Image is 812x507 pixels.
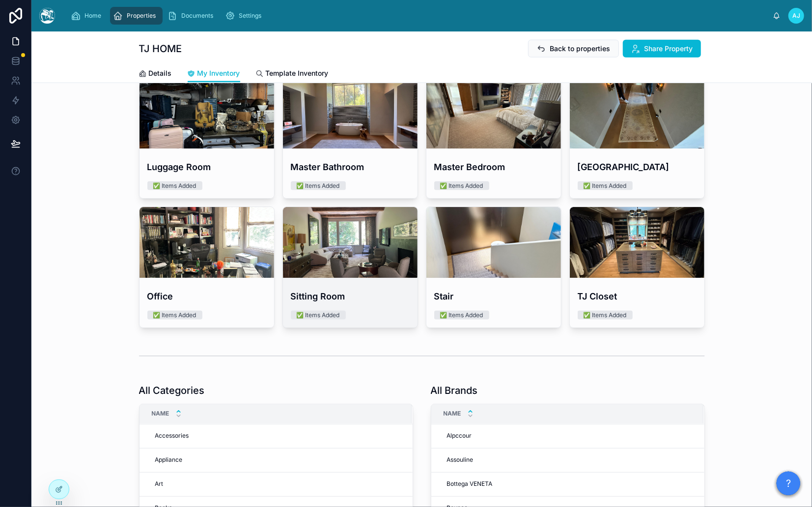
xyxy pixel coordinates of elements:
[297,311,340,320] div: ✅ Items Added
[528,40,619,58] button: Back to properties
[140,78,274,149] div: 323-Jul-10-2025-02_59pm-2ZuC.jpg
[68,7,108,25] a: Home
[569,207,705,328] a: TJ Closet✅ Items Added
[444,410,461,418] span: Name
[440,311,483,320] div: ✅ Items Added
[447,480,493,488] span: Bottega VENETA
[426,78,561,149] div: 83-Jul-10-2025-02_04pm-QaWw.jpg
[165,7,220,25] a: Documents
[266,68,329,78] span: Template Inventory
[139,42,182,56] h1: TJ HOME
[570,78,704,149] div: 19-Jul-10-2025-02_00pm-GSQu.jpg
[291,160,410,174] h4: Master Bathroom
[153,181,196,190] div: ✅ Items Added
[584,181,627,190] div: ✅ Items Added
[297,181,340,190] div: ✅ Items Added
[584,311,627,320] div: ✅ Items Added
[149,68,172,78] span: Details
[282,77,418,199] a: Master Bathroom✅ Items Added
[569,77,705,199] a: [GEOGRAPHIC_DATA]✅ Items Added
[256,64,329,84] a: Template Inventory
[578,160,697,174] h4: [GEOGRAPHIC_DATA]
[197,68,240,78] span: My Inventory
[155,432,189,440] span: Accessories
[84,12,101,20] span: Home
[447,456,474,464] span: Assouline
[63,5,773,27] div: scrollable content
[155,480,164,488] span: Art
[152,410,169,418] span: Name
[147,290,266,303] h4: Office
[431,384,478,398] h1: All Brands
[283,207,418,278] div: 108-Jul-10-2025-02_08pm-oy6c.jpg
[140,207,274,278] div: 132-Jul-10-2025-02_12pm-1LPp.jpg
[434,290,553,303] h4: Stair
[792,12,800,20] span: AJ
[155,456,183,464] span: Appliance
[426,77,561,199] a: Master Bedroom✅ Items Added
[282,207,418,328] a: Sitting Room✅ Items Added
[578,290,697,303] h4: TJ Closet
[777,472,800,495] button: ?
[110,7,163,25] a: Properties
[222,7,268,25] a: Settings
[139,64,172,84] a: Details
[644,44,693,54] span: Share Property
[239,12,261,20] span: Settings
[440,181,483,190] div: ✅ Items Added
[623,40,701,58] button: Share Property
[426,207,561,278] div: 106-Jul-10-2025-02_08pm-zvJD.jpg
[291,290,410,303] h4: Sitting Room
[426,207,561,328] a: Stair✅ Items Added
[283,78,418,149] div: 1-Jul-10-2025-01_57pm-FURi.jpg
[147,160,266,174] h4: Luggage Room
[188,64,240,83] a: My Inventory
[153,311,196,320] div: ✅ Items Added
[447,432,472,440] span: Alpccour
[181,12,213,20] span: Documents
[550,44,611,54] span: Back to properties
[139,207,275,328] a: Office✅ Items Added
[434,160,553,174] h4: Master Bedroom
[39,8,55,24] img: App logo
[570,207,704,278] div: 29-Jul-10-2025-02_01pm-suZs.jpg
[139,77,275,199] a: Luggage Room✅ Items Added
[127,12,156,20] span: Properties
[139,384,205,398] h1: All Categories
